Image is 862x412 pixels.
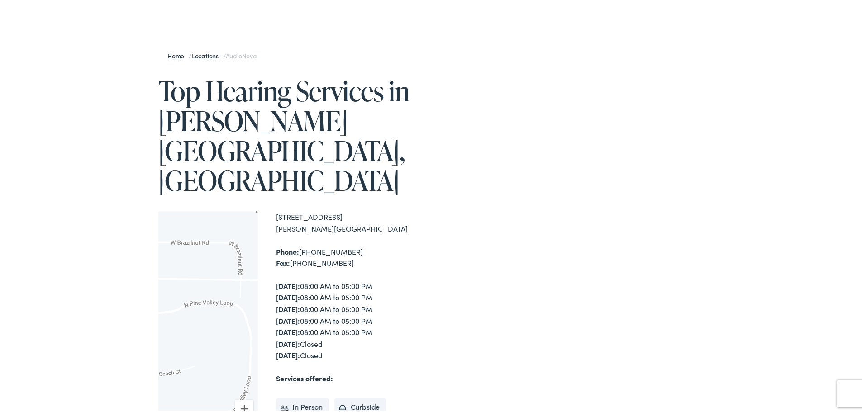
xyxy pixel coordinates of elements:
[276,325,300,335] strong: [DATE]:
[276,245,299,255] strong: Phone:
[276,209,434,232] div: [STREET_ADDRESS] [PERSON_NAME][GEOGRAPHIC_DATA]
[276,290,300,300] strong: [DATE]:
[167,49,189,58] a: Home
[192,49,223,58] a: Locations
[276,337,300,347] strong: [DATE]:
[276,371,333,381] strong: Services offered:
[276,279,300,289] strong: [DATE]:
[276,302,300,312] strong: [DATE]:
[276,244,434,267] div: [PHONE_NUMBER] [PHONE_NUMBER]
[276,256,290,266] strong: Fax:
[158,74,434,194] h1: Top Hearing Services in [PERSON_NAME][GEOGRAPHIC_DATA], [GEOGRAPHIC_DATA]
[276,348,300,358] strong: [DATE]:
[167,49,257,58] span: / /
[276,279,434,360] div: 08:00 AM to 05:00 PM 08:00 AM to 05:00 PM 08:00 AM to 05:00 PM 08:00 AM to 05:00 PM 08:00 AM to 0...
[226,49,257,58] span: AudioNova
[276,314,300,324] strong: [DATE]:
